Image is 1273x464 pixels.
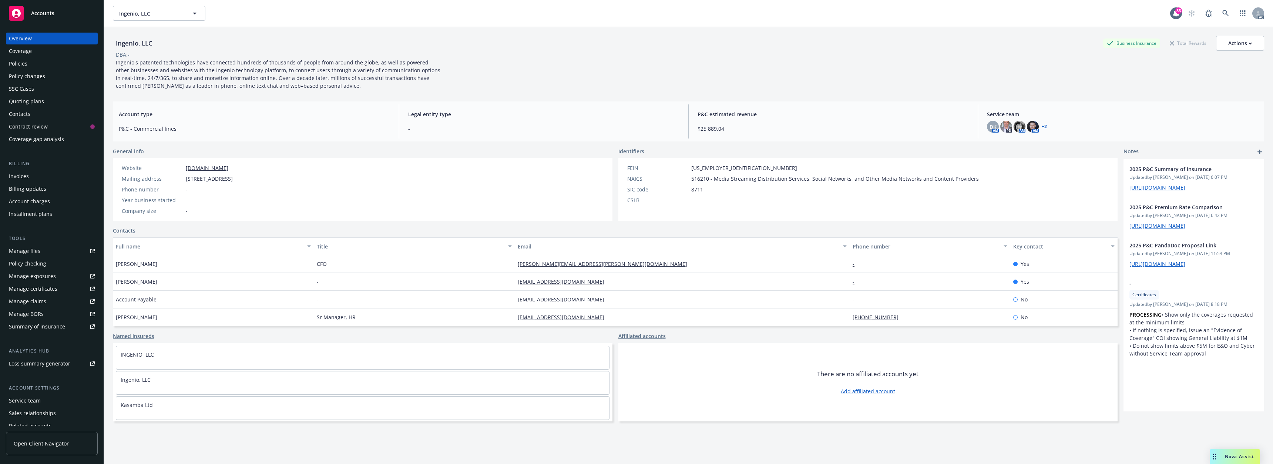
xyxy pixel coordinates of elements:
div: Contract review [9,121,48,133]
a: [EMAIL_ADDRESS][DOMAIN_NAME] [518,314,610,321]
span: [PERSON_NAME] [116,260,157,268]
a: Sales relationships [6,407,98,419]
div: Account charges [9,196,50,207]
a: Overview [6,33,98,44]
img: photo [1000,121,1012,133]
a: INGENIO, LLC [121,351,154,358]
span: Nova Assist [1225,453,1254,460]
a: Service team [6,395,98,407]
button: Actions [1216,36,1264,51]
div: CSLB [627,196,688,204]
span: 516210 - Media Streaming Distribution Services, Social Networks, and Other Media Networks and Con... [691,175,979,183]
a: Ingenio, LLC [121,376,151,383]
span: Ingenio's patented technologies have connected hundreds of thousands of people from around the gl... [116,59,442,89]
div: Analytics hub [6,347,98,355]
div: DBA: - [116,51,130,59]
div: Account settings [6,384,98,392]
div: Invoices [9,170,29,182]
a: Add affiliated account [841,387,895,395]
div: Manage exposures [9,270,56,282]
a: Contacts [113,227,135,234]
div: Actions [1228,36,1252,50]
a: SSC Cases [6,83,98,95]
a: Policies [6,58,98,70]
span: Updated by [PERSON_NAME] on [DATE] 6:42 PM [1129,212,1258,219]
a: Policy changes [6,70,98,82]
span: Account type [119,110,390,118]
a: Manage files [6,245,98,257]
span: $25,889.04 [698,125,969,133]
span: Sr Manager, HR [317,313,356,321]
a: Affiliated accounts [618,332,666,340]
div: Installment plans [9,208,52,220]
div: Year business started [122,196,183,204]
div: Policy changes [9,70,45,82]
a: Related accounts [6,420,98,432]
div: 2025 P&C Premium Rate ComparisonUpdatedby [PERSON_NAME] on [DATE] 6:42 PM[URL][DOMAIN_NAME] [1123,197,1264,236]
div: -CertificatesUpdatedby [PERSON_NAME] on [DATE] 8:18 PMPROCESSING• Show only the coverages request... [1123,274,1264,363]
a: - [853,260,860,267]
span: Legal entity type [408,110,679,118]
a: [EMAIL_ADDRESS][DOMAIN_NAME] [518,296,610,303]
div: Website [122,164,183,172]
div: Phone number [122,186,183,193]
a: Loss summary generator [6,358,98,370]
span: Identifiers [618,147,644,155]
div: Title [317,243,504,250]
div: Policies [9,58,27,70]
span: - [186,186,188,193]
span: Service team [987,110,1258,118]
span: - [1129,280,1239,287]
div: Tools [6,235,98,242]
div: Related accounts [9,420,51,432]
span: [PERSON_NAME] [116,313,157,321]
a: Report a Bug [1201,6,1216,21]
div: Business Insurance [1103,39,1160,48]
a: [EMAIL_ADDRESS][DOMAIN_NAME] [518,278,610,285]
span: - [317,278,319,286]
img: photo [1014,121,1025,133]
span: [PERSON_NAME] [116,278,157,286]
div: NAICS [627,175,688,183]
div: 2025 P&C Summary of InsuranceUpdatedby [PERSON_NAME] on [DATE] 6:07 PM[URL][DOMAIN_NAME] [1123,159,1264,197]
a: [URL][DOMAIN_NAME] [1129,222,1185,229]
span: No [1021,296,1028,303]
a: add [1255,147,1264,156]
a: [PHONE_NUMBER] [853,314,904,321]
span: 2025 P&C PandaDoc Proposal Link [1129,241,1239,249]
span: Updated by [PERSON_NAME] on [DATE] 8:18 PM [1129,301,1258,308]
div: SIC code [627,186,688,193]
div: Sales relationships [9,407,56,419]
span: 2025 P&C Summary of Insurance [1129,165,1239,173]
a: [URL][DOMAIN_NAME] [1129,184,1185,191]
div: Loss summary generator [9,358,70,370]
button: Full name [113,237,314,255]
span: DK [990,123,997,131]
span: Updated by [PERSON_NAME] on [DATE] 11:53 PM [1129,250,1258,257]
a: Installment plans [6,208,98,220]
a: [URL][DOMAIN_NAME] [1129,260,1185,267]
div: Manage files [9,245,40,257]
div: Phone number [853,243,999,250]
div: Coverage gap analysis [9,133,64,145]
a: Kasamba Ltd [121,401,153,408]
span: Open Client Navigator [14,440,69,447]
div: 2025 P&C PandaDoc Proposal LinkUpdatedby [PERSON_NAME] on [DATE] 11:53 PM[URL][DOMAIN_NAME] [1123,236,1264,274]
button: Phone number [850,237,1010,255]
div: Billing [6,160,98,167]
div: Billing updates [9,183,46,195]
a: Policy checking [6,258,98,270]
span: [US_EMPLOYER_IDENTIFICATION_NUMBER] [691,164,797,172]
span: - [186,207,188,215]
a: Start snowing [1184,6,1199,21]
span: Account Payable [116,296,157,303]
div: Manage certificates [9,283,57,295]
a: Coverage gap analysis [6,133,98,145]
div: SSC Cases [9,83,34,95]
button: Email [515,237,850,255]
div: Overview [9,33,32,44]
div: Quoting plans [9,96,44,107]
span: Updated by [PERSON_NAME] on [DATE] 6:07 PM [1129,174,1258,181]
p: • Show only the coverages requested at the minimum limits • If nothing is specified, issue an "Ev... [1129,311,1258,357]
span: Yes [1021,260,1029,268]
